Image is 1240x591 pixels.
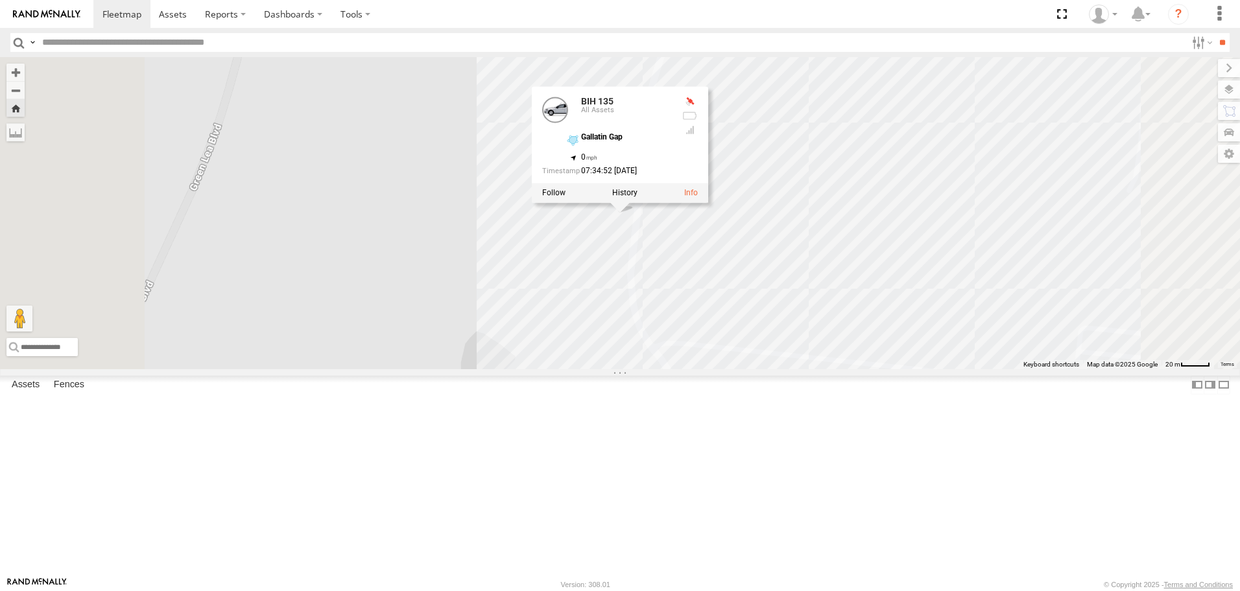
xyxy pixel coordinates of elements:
[1191,376,1204,394] label: Dock Summary Table to the Left
[47,376,91,394] label: Fences
[581,153,597,162] span: 0
[1218,145,1240,163] label: Map Settings
[1087,361,1158,368] span: Map data ©2025 Google
[581,134,672,142] div: Gallatin Gap
[5,376,46,394] label: Assets
[612,189,638,198] label: View Asset History
[1164,581,1233,588] a: Terms and Conditions
[6,99,25,117] button: Zoom Home
[542,97,568,123] a: View Asset Details
[27,33,38,52] label: Search Query
[542,189,566,198] label: Realtime tracking of Asset
[682,97,698,108] div: No GPS Fix
[1104,581,1233,588] div: © Copyright 2025 -
[1084,5,1122,24] div: Nele .
[1221,361,1234,367] a: Terms (opens in new tab)
[682,111,698,121] div: No battery health information received from this device.
[1204,376,1217,394] label: Dock Summary Table to the Right
[1217,376,1230,394] label: Hide Summary Table
[581,97,614,107] a: BIH 135
[6,123,25,141] label: Measure
[6,306,32,332] button: Drag Pegman onto the map to open Street View
[581,107,672,115] div: All Assets
[1168,4,1189,25] i: ?
[13,10,80,19] img: rand-logo.svg
[1165,361,1180,368] span: 20 m
[1187,33,1215,52] label: Search Filter Options
[542,167,672,176] div: Date/time of location update
[6,81,25,99] button: Zoom out
[6,64,25,81] button: Zoom in
[684,189,698,198] a: View Asset Details
[7,578,67,591] a: Visit our Website
[1162,360,1214,369] button: Map Scale: 20 m per 42 pixels
[561,581,610,588] div: Version: 308.01
[1023,360,1079,369] button: Keyboard shortcuts
[682,125,698,136] div: Last Event GSM Signal Strength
